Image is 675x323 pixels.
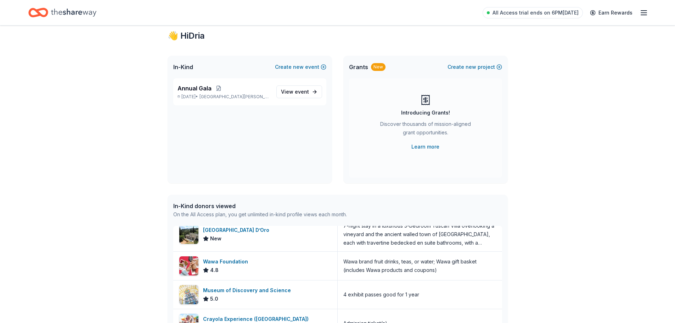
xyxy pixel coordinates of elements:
[168,30,508,41] div: 👋 Hi Dria
[281,88,309,96] span: View
[179,225,198,244] img: Image for Villa Sogni D’Oro
[203,257,251,266] div: Wawa Foundation
[173,63,193,71] span: In-Kind
[178,84,212,93] span: Annual Gala
[401,108,450,117] div: Introducing Grants!
[343,257,496,274] div: Wawa brand fruit drinks, teas, or water; Wawa gift basket (includes Wawa products and coupons)
[199,94,270,100] span: [GEOGRAPHIC_DATA][PERSON_NAME], [GEOGRAPHIC_DATA]
[276,85,322,98] a: View event
[178,94,271,100] p: [DATE] •
[586,6,637,19] a: Earn Rewards
[173,202,347,210] div: In-Kind donors viewed
[210,266,219,274] span: 4.8
[28,4,96,21] a: Home
[275,63,326,71] button: Createnewevent
[173,210,347,219] div: On the All Access plan, you get unlimited in-kind profile views each month.
[371,63,386,71] div: New
[411,143,439,151] a: Learn more
[448,63,502,71] button: Createnewproject
[203,286,294,295] div: Museum of Discovery and Science
[493,9,579,17] span: All Access trial ends on 6PM[DATE]
[179,256,198,275] img: Image for Wawa Foundation
[203,226,272,234] div: [GEOGRAPHIC_DATA] D’Oro
[295,89,309,95] span: event
[483,7,583,18] a: All Access trial ends on 6PM[DATE]
[349,63,368,71] span: Grants
[210,295,218,303] span: 5.0
[343,222,496,247] div: 7-night stay in a luxurious 3-bedroom Tuscan Villa overlooking a vineyard and the ancient walled ...
[343,290,419,299] div: 4 exhibit passes good for 1 year
[293,63,304,71] span: new
[179,285,198,304] img: Image for Museum of Discovery and Science
[377,120,474,140] div: Discover thousands of mission-aligned grant opportunities.
[210,234,221,243] span: New
[466,63,476,71] span: new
